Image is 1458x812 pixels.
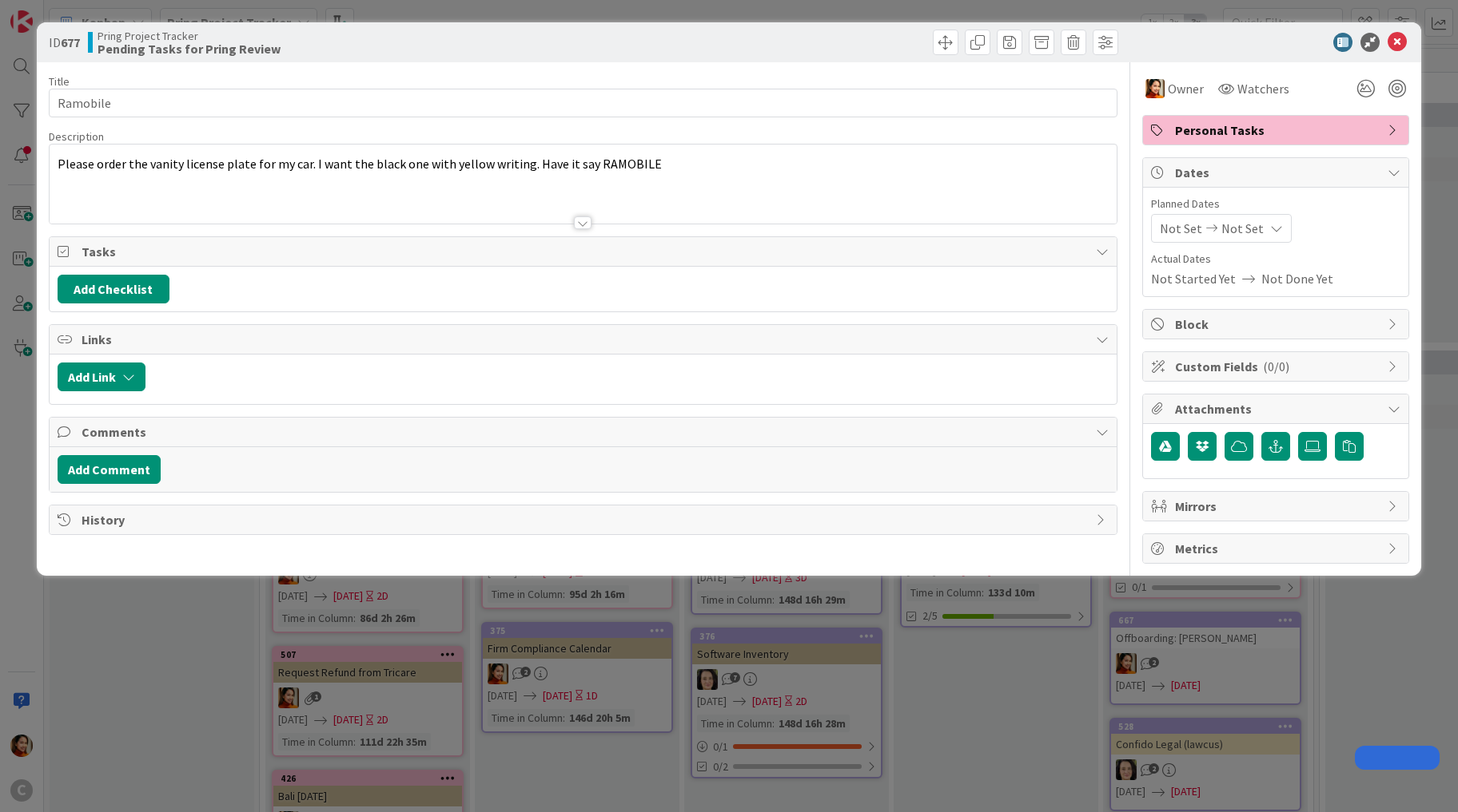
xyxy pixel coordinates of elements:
b: Pending Tasks for Pring Review [98,42,281,55]
span: Metrics [1175,539,1380,558]
span: Attachments [1175,399,1380,418]
span: Custom Fields [1175,357,1380,376]
button: Add Comment [58,455,161,484]
span: Owner [1168,79,1204,98]
span: Actual Dates [1151,251,1400,267]
span: Not Set [1160,219,1202,238]
span: Block [1175,315,1380,334]
button: Add Checklist [58,275,169,303]
span: Dates [1175,163,1380,182]
span: Description [49,129,104,144]
label: Title [49,74,70,89]
b: 677 [61,34,80,50]
span: Tasks [82,242,1089,261]
span: Links [82,330,1089,349]
span: ID [49,33,80,52]
span: Pring Project Tracker [98,30,281,42]
span: Planned Dates [1151,196,1400,212]
span: Not Started Yet [1151,269,1236,288]
span: Watchers [1237,79,1289,98]
span: Mirrors [1175,497,1380,516]
input: type card name here... [49,89,1118,117]
span: ( 0/0 ) [1263,358,1289,374]
span: Not Set [1221,219,1264,238]
span: Comments [82,422,1089,442]
span: History [82,510,1089,529]
img: PM [1145,79,1165,98]
span: Please order the vanity license plate for my car. I want the black one with yellow writing. Have ... [58,156,662,172]
span: Not Done Yet [1261,269,1333,288]
button: Add Link [58,362,145,391]
span: Personal Tasks [1175,121,1380,140]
